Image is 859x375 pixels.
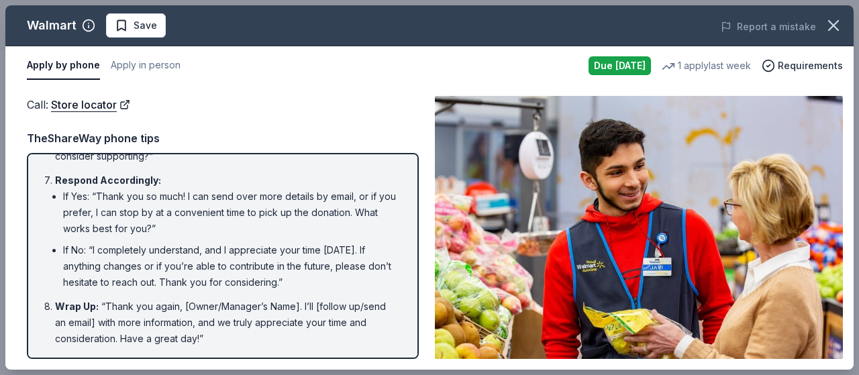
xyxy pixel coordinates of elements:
[762,58,843,74] button: Requirements
[27,52,100,80] button: Apply by phone
[27,129,419,147] div: TheShareWay phone tips
[134,17,157,34] span: Save
[435,96,843,359] img: Image for Walmart
[589,56,651,75] div: Due [DATE]
[51,96,130,113] a: Store locator
[111,52,181,80] button: Apply in person
[106,13,166,38] button: Save
[63,189,399,237] li: If Yes: “Thank you so much! I can send over more details by email, or if you prefer, I can stop b...
[55,174,161,186] span: Respond Accordingly :
[63,242,399,290] li: If No: “I completely understand, and I appreciate your time [DATE]. If anything changes or if you...
[55,301,99,312] span: Wrap Up :
[27,96,419,113] div: Call :
[778,58,843,74] span: Requirements
[721,19,816,35] button: Report a mistake
[55,299,399,347] li: “Thank you again, [Owner/Manager’s Name]. I’ll [follow up/send an email] with more information, a...
[27,15,77,36] div: Walmart
[662,58,751,74] div: 1 apply last week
